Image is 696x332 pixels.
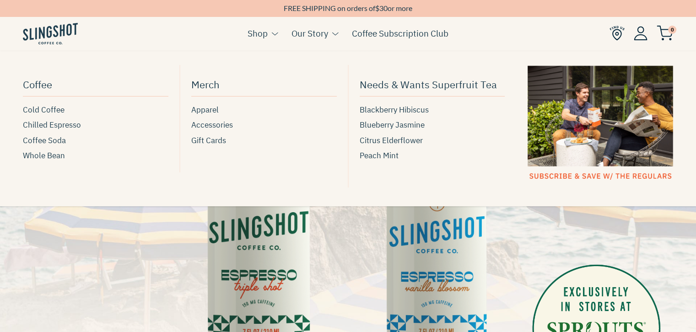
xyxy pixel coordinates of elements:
a: Coffee [23,74,168,96]
span: Coffee [23,76,52,92]
span: Blueberry Jasmine [360,119,425,131]
span: Apparel [191,104,219,116]
a: Citrus Elderflower [360,134,505,147]
span: 0 [668,26,676,34]
span: $ [375,4,379,12]
a: 0 [657,28,673,39]
span: Citrus Elderflower [360,134,423,147]
a: Our Story [291,27,328,40]
span: Blackberry Hibiscus [360,104,429,116]
span: Cold Coffee [23,104,65,116]
a: Gift Cards [191,134,337,147]
a: Needs & Wants Superfruit Tea [360,74,505,96]
a: Apparel [191,104,337,116]
a: Blueberry Jasmine [360,119,505,131]
span: Whole Bean [23,150,65,162]
a: Peach Mint [360,150,505,162]
a: Coffee Soda [23,134,168,147]
a: Coffee Subscription Club [352,27,448,40]
img: Find Us [610,26,625,41]
span: Needs & Wants Superfruit Tea [360,76,497,92]
a: Shop [248,27,268,40]
span: Chilled Espresso [23,119,81,131]
span: Accessories [191,119,233,131]
a: Blackberry Hibiscus [360,104,505,116]
span: Merch [191,76,220,92]
img: cart [657,26,673,41]
img: Account [634,26,647,40]
span: 30 [379,4,388,12]
a: Cold Coffee [23,104,168,116]
a: Accessories [191,119,337,131]
span: Coffee Soda [23,134,66,147]
a: Whole Bean [23,150,168,162]
span: Peach Mint [360,150,399,162]
span: Gift Cards [191,134,226,147]
a: Chilled Espresso [23,119,168,131]
a: Merch [191,74,337,96]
